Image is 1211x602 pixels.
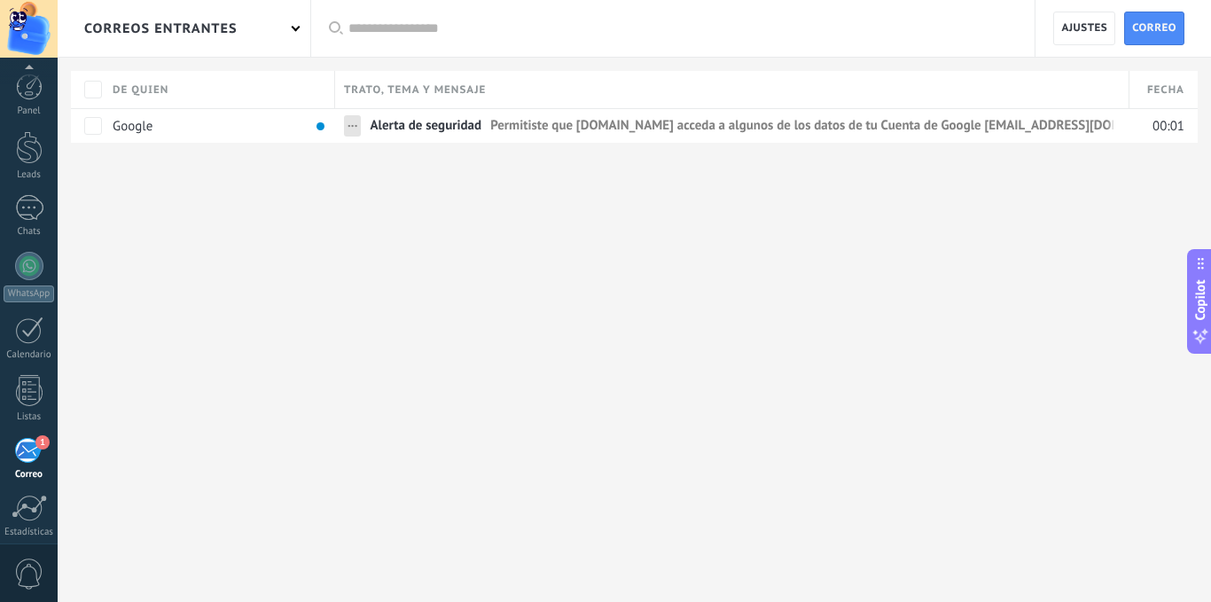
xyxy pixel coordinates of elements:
[1191,279,1209,320] span: Copilot
[344,82,486,98] span: Trato, tema y mensaje
[4,285,54,302] div: WhatsApp
[113,82,168,98] span: De quien
[1053,12,1115,45] a: Ajustes
[4,226,55,238] div: Chats
[1132,12,1176,44] span: Correo
[348,114,357,131] span: ...
[370,117,481,143] span: Alerta de seguridad
[4,169,55,181] div: Leads
[370,109,1113,143] a: Alerta de seguridadPermitiste que [DOMAIN_NAME] acceda a algunos de los datos de tu Cuenta de Goo...
[4,106,55,117] div: Panel
[1061,12,1107,44] span: Ajustes
[4,527,55,538] div: Estadísticas
[1152,118,1184,135] span: 00:01
[4,411,55,423] div: Listas
[113,118,152,134] span: Google
[4,469,55,481] div: Correo
[1124,12,1184,45] a: Correo
[4,349,55,361] div: Calendario
[35,435,50,450] span: 1
[1147,82,1184,98] span: Fecha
